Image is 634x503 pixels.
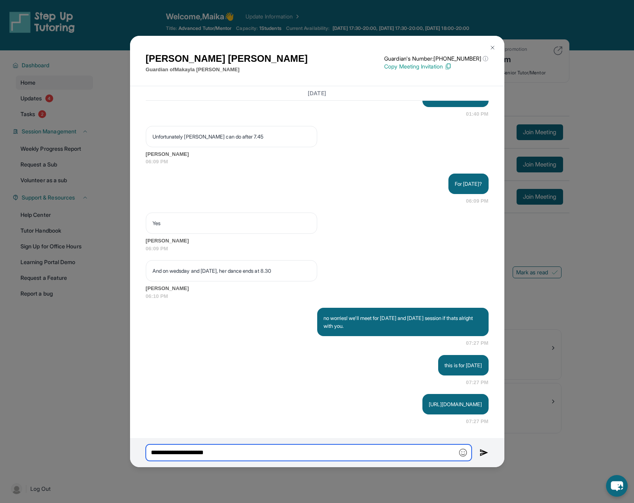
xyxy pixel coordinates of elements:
[152,267,310,275] p: And on wedsday and [DATE], her dance ends at 8.30
[466,339,489,347] span: 07:27 PM
[146,237,489,245] span: [PERSON_NAME]
[459,449,467,457] img: Emoji
[152,219,310,227] p: Yes
[384,63,488,70] p: Copy Meeting Invitation
[483,55,488,63] span: ⓘ
[146,245,489,253] span: 06:09 PM
[466,418,489,425] span: 07:27 PM
[606,475,628,497] button: chat-button
[146,150,489,158] span: [PERSON_NAME]
[146,66,308,74] p: Guardian of Makayla [PERSON_NAME]
[146,52,308,66] h1: [PERSON_NAME] [PERSON_NAME]
[455,180,482,188] p: For [DATE]?
[466,379,489,386] span: 07:27 PM
[489,44,496,51] img: Close Icon
[146,89,489,97] h3: [DATE]
[146,292,489,300] span: 06:10 PM
[384,55,488,63] p: Guardian's Number: [PHONE_NUMBER]
[324,314,482,330] p: no worries! we'll meet for [DATE] and [DATE] session if thats alright with you.
[146,285,489,292] span: [PERSON_NAME]
[480,448,489,457] img: Send icon
[444,361,482,369] p: this is for [DATE]
[466,110,489,118] span: 01:40 PM
[152,133,310,141] p: Unfortunately [PERSON_NAME] can do after 7.45
[146,158,489,166] span: 06:09 PM
[444,63,452,70] img: Copy Icon
[429,400,482,408] p: [URL][DOMAIN_NAME]
[466,197,489,205] span: 06:09 PM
